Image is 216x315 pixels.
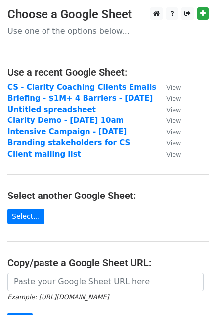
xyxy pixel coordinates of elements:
[7,293,109,301] small: Example: [URL][DOMAIN_NAME]
[166,106,181,114] small: View
[7,257,209,269] h4: Copy/paste a Google Sheet URL:
[7,66,209,78] h4: Use a recent Google Sheet:
[156,94,181,103] a: View
[7,138,130,147] a: Branding stakeholders for CS
[156,105,181,114] a: View
[7,94,153,103] a: Briefing - $1M+ 4 Barriers - [DATE]
[156,138,181,147] a: View
[156,150,181,158] a: View
[7,190,209,201] h4: Select another Google Sheet:
[166,128,181,136] small: View
[7,150,81,158] a: Client mailing list
[7,209,44,224] a: Select...
[156,83,181,92] a: View
[166,95,181,102] small: View
[166,139,181,147] small: View
[7,26,209,36] p: Use one of the options below...
[156,127,181,136] a: View
[7,105,96,114] a: Untitled spreadsheet
[7,127,127,136] a: Intensive Campaign - [DATE]
[7,273,204,291] input: Paste your Google Sheet URL here
[7,116,124,125] a: Clarity Demo - [DATE] 10am
[166,117,181,124] small: View
[166,151,181,158] small: View
[156,116,181,125] a: View
[7,7,209,22] h3: Choose a Google Sheet
[166,84,181,91] small: View
[7,83,156,92] a: CS - Clarity Coaching Clients Emails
